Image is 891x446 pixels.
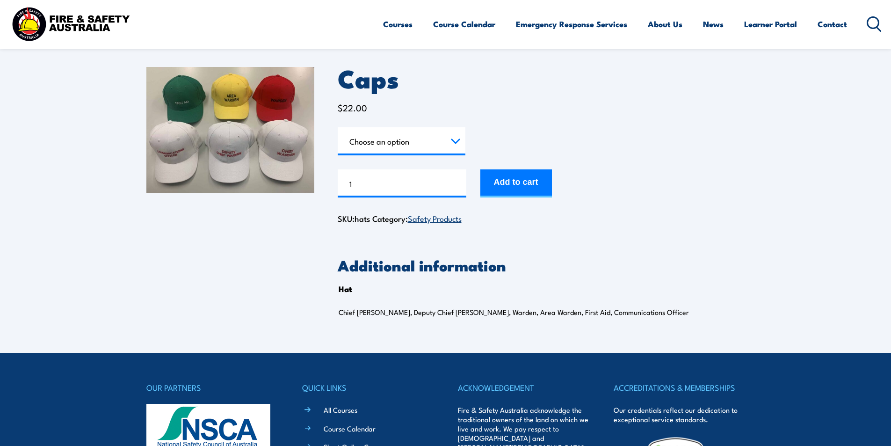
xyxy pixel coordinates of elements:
span: hats [355,212,370,224]
h4: ACKNOWLEDGEMENT [458,381,589,394]
a: Course Calendar [433,12,495,37]
input: Product quantity [338,169,466,197]
h4: OUR PARTNERS [146,381,277,394]
span: $ [338,101,343,114]
a: About Us [648,12,682,37]
a: Course Calendar [324,424,376,433]
p: Chief [PERSON_NAME], Deputy Chief [PERSON_NAME], Warden, Area Warden, First Aid, Communications O... [339,307,712,317]
th: Hat [339,282,352,296]
p: Our credentials reflect our dedication to exceptional service standards. [614,405,745,424]
h2: Additional information [338,258,745,271]
span: Category: [372,212,462,224]
a: All Courses [324,405,357,415]
button: Add to cart [480,169,552,197]
h4: ACCREDITATIONS & MEMBERSHIPS [614,381,745,394]
img: Caps [146,67,314,193]
a: Courses [383,12,413,37]
a: Contact [818,12,847,37]
a: Safety Products [408,212,462,224]
a: Learner Portal [744,12,797,37]
h4: QUICK LINKS [302,381,433,394]
a: Emergency Response Services [516,12,627,37]
a: News [703,12,724,37]
bdi: 22.00 [338,101,367,114]
span: SKU: [338,212,370,224]
h1: Caps [338,67,745,89]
